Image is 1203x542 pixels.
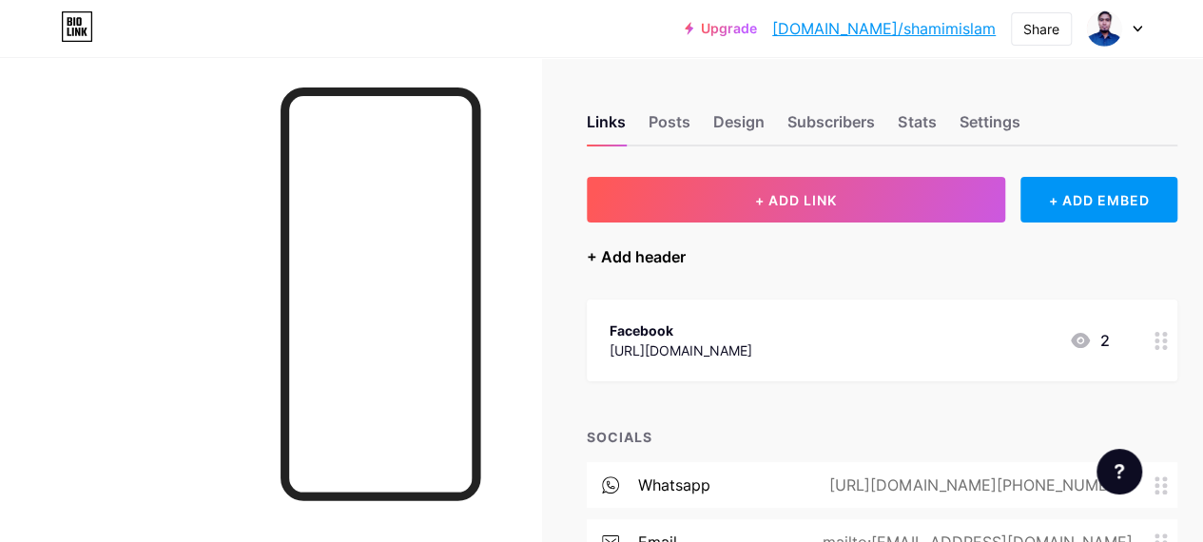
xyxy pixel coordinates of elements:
div: Share [1023,19,1059,39]
div: + ADD EMBED [1020,177,1177,223]
a: Upgrade [685,21,757,36]
div: [URL][DOMAIN_NAME] [610,340,752,360]
div: Facebook [610,320,752,340]
div: Settings [959,110,1019,145]
div: Posts [649,110,690,145]
div: [URL][DOMAIN_NAME][PHONE_NUMBER] [799,474,1154,496]
div: Stats [898,110,936,145]
div: Subscribers [787,110,875,145]
button: + ADD LINK [587,177,1005,223]
span: + ADD LINK [755,192,837,208]
div: Design [713,110,765,145]
div: + Add header [587,245,686,268]
div: Links [587,110,626,145]
div: 2 [1069,329,1109,352]
img: shamimislam [1086,10,1122,47]
div: SOCIALS [587,427,1177,447]
div: whatsapp [638,474,710,496]
a: [DOMAIN_NAME]/shamimislam [772,17,996,40]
